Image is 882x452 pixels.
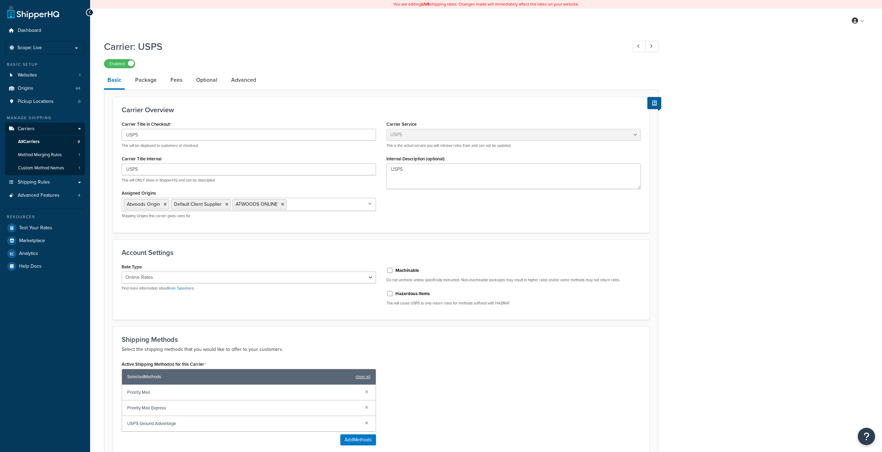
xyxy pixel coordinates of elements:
[5,260,85,273] a: Help Docs
[5,162,85,175] li: Custom Method Names
[5,189,85,202] a: Advanced Features4
[19,225,52,231] span: Test Your Rates
[19,238,45,244] span: Marketplace
[104,40,620,53] h1: Carrier: USPS
[395,267,419,274] label: Machinable
[5,123,85,175] li: Carriers
[356,372,370,382] a: clear all
[5,176,85,189] a: Shipping Rules
[122,264,142,269] label: Rate Type
[386,122,417,127] label: Carrier Service
[18,126,35,132] span: Carriers
[17,45,42,51] span: Scope: Live
[18,28,41,34] span: Dashboard
[5,69,85,82] li: Websites
[122,345,641,354] p: Select the shipping methods that you would like to offer to your customers.
[122,156,161,161] label: Carrier Title Internal
[18,152,62,158] span: Method Merging Rules
[19,264,42,269] span: Help Docs
[127,419,359,428] span: USPS Ground Advantage
[127,388,359,397] span: Priority Mail
[5,247,85,260] a: Analytics
[5,82,85,95] a: Origins44
[386,277,641,283] p: Do not uncheck unless specifically instructed. Non-machinable packages may result in higher rates...
[132,72,160,88] a: Package
[5,24,85,37] a: Dashboard
[5,69,85,82] a: Websites1
[19,251,38,257] span: Analytics
[122,249,641,256] h3: Account Settings
[5,115,85,121] div: Manage Shipping
[122,178,376,183] p: This will ONLY show in ShipperHQ and can be descriptive
[104,72,125,90] a: Basic
[386,163,641,189] textarea: USPS
[127,201,160,208] span: Atwoods Origin
[5,162,85,175] a: Custom Method Names1
[340,434,376,445] button: AddMethods
[127,403,359,413] span: Priority Mail Express
[122,106,641,114] h3: Carrier Overview
[5,95,85,108] li: Pickup Locations
[122,362,206,367] label: Active Shipping Method(s) for this Carrier
[79,72,80,78] span: 1
[18,99,54,105] span: Pickup Locations
[228,72,260,88] a: Advanced
[174,201,222,208] span: Default Client Supplier
[79,152,80,158] span: 1
[79,165,80,171] span: 1
[78,139,80,145] span: 8
[5,82,85,95] li: Origins
[858,428,875,445] button: Open Resource Center
[5,123,85,135] a: Carriers
[127,372,352,382] span: Selected Methods
[168,285,186,291] a: Rate Types
[421,1,430,7] b: LIVE
[5,234,85,247] a: Marketplace
[647,97,661,109] button: Show Help Docs
[5,222,85,234] a: Test Your Rates
[78,99,80,105] span: 0
[122,336,641,343] h3: Shipping Methods
[104,60,135,68] label: Enabled
[5,214,85,220] div: Resources
[5,149,85,161] li: Method Merging Rules
[122,143,376,148] p: This will be displayed to customers at checkout
[18,86,33,91] span: Origins
[18,165,64,171] span: Custom Method Names
[18,72,37,78] span: Websites
[632,41,646,52] a: Previous Record
[5,135,85,148] a: AllCarriers8
[18,139,40,145] span: All Carriers
[645,41,659,52] a: Next Record
[167,72,186,88] a: Fees
[386,156,445,161] label: Internal Description (optional)
[122,190,156,196] label: Assigned Origins
[236,201,278,208] span: ATWOODS ONLINE
[5,95,85,108] a: Pickup Locations0
[18,179,50,185] span: Shipping Rules
[122,286,376,291] p: Find more information about here.
[78,193,80,198] span: 4
[5,62,85,68] div: Basic Setup
[386,143,641,148] p: This is the actual service you will retrieve rates from and can not be updated
[5,189,85,202] li: Advanced Features
[386,301,641,306] p: This will cause USPS to only return rates for methods suffixed with HAZMAT
[18,193,60,198] span: Advanced Features
[122,213,376,219] p: Shipping Origins this carrier gives rates for
[193,72,221,88] a: Optional
[395,291,430,297] label: Hazardous Items
[5,149,85,161] a: Method Merging Rules1
[122,122,172,127] label: Carrier Title in Checkout
[76,86,80,91] span: 44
